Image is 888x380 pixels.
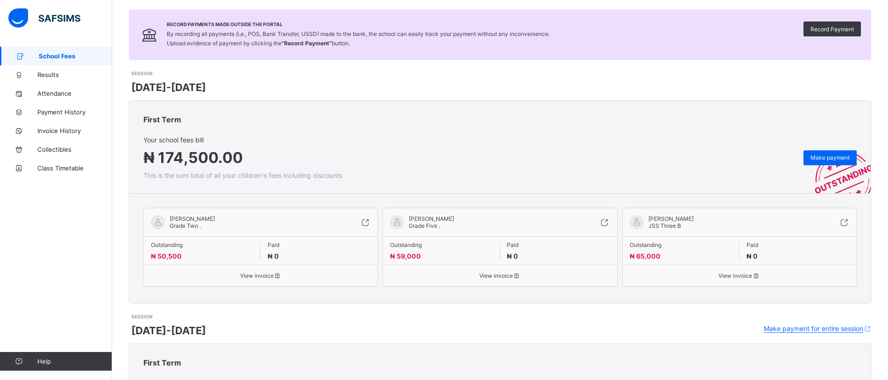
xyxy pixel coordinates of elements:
[282,40,332,47] b: “Record Payment”
[764,324,863,332] span: Make payment for entire session
[151,252,182,260] span: ₦ 50,500
[37,164,112,172] span: Class Timetable
[810,26,854,33] span: Record Payment
[131,314,152,319] span: SESSION
[167,21,550,27] span: Record Payments Made Outside the Portal
[630,252,661,260] span: ₦ 65,000
[37,71,112,78] span: Results
[746,252,758,260] span: ₦ 0
[167,30,550,47] span: By recording all payments (i.e., POS, Bank Transfer, USSD) made to the bank, the school can easil...
[268,252,279,260] span: ₦ 0
[37,146,112,153] span: Collectibles
[143,148,243,167] span: ₦ 174,500.00
[507,252,518,260] span: ₦ 0
[37,127,112,134] span: Invoice History
[37,90,112,97] span: Attendance
[143,115,181,124] span: First Term
[131,70,152,76] span: SESSION
[37,358,112,365] span: Help
[630,272,849,279] span: View invoice
[390,272,610,279] span: View invoice
[268,241,370,248] span: Paid
[151,272,370,279] span: View invoice
[810,154,850,161] span: Make payment
[143,171,342,179] span: This is the sum total of all your children's fees including discounts
[746,241,849,248] span: Paid
[37,108,112,116] span: Payment History
[8,8,80,28] img: safsims
[131,324,206,337] span: [DATE]-[DATE]
[630,241,732,248] span: Outstanding
[409,222,440,229] span: Grade Five .
[409,215,454,222] span: [PERSON_NAME]
[507,241,610,248] span: Paid
[151,241,253,248] span: Outstanding
[390,252,421,260] span: ₦ 59,000
[143,136,342,144] span: Your school fees bill
[390,241,492,248] span: Outstanding
[39,52,112,60] span: School Fees
[803,140,871,193] img: outstanding-stamp.3c148f88c3ebafa6da95868fa43343a1.svg
[170,215,215,222] span: [PERSON_NAME]
[131,81,206,93] span: [DATE]-[DATE]
[648,222,681,229] span: JSS Three B
[143,358,181,367] span: First Term
[170,222,201,229] span: Grade Two .
[648,215,694,222] span: [PERSON_NAME]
